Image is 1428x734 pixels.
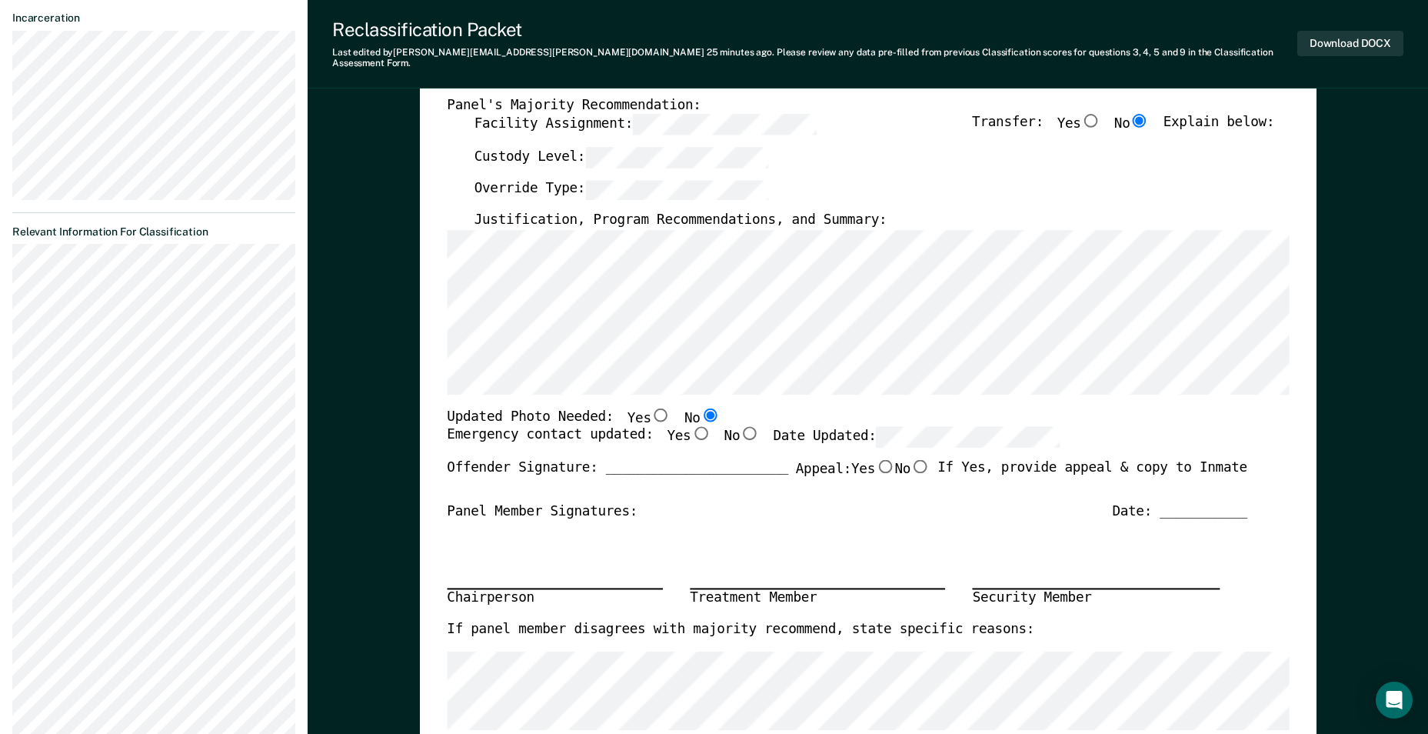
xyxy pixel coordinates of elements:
div: Panel Member Signatures: [447,503,637,521]
input: Custody Level: [585,147,768,168]
input: No [740,427,760,441]
input: Override Type: [585,179,768,200]
div: Emergency contact updated: [447,427,1060,459]
input: Yes [691,427,711,441]
label: Custody Level: [474,147,768,168]
label: No [894,459,930,479]
input: Date Updated: [876,427,1059,448]
label: Yes [851,459,894,479]
label: Facility Assignment: [474,114,816,135]
div: Panel's Majority Recommendation: [447,96,1247,114]
input: Yes [1080,114,1100,128]
input: Facility Assignment: [633,114,816,135]
input: No [1130,114,1150,128]
input: No [700,408,720,422]
label: Yes [1057,114,1100,135]
span: 25 minutes ago [707,47,772,58]
div: Date: ___________ [1112,503,1247,521]
label: Override Type: [474,179,768,200]
input: Yes [651,408,671,422]
div: Treatment Member [690,589,945,608]
div: Chairperson [447,589,663,608]
div: Offender Signature: _______________________ If Yes, provide appeal & copy to Inmate [447,459,1247,502]
label: Appeal: [795,459,930,491]
label: No [684,408,720,427]
label: Date Updated: [773,427,1060,448]
dt: Incarceration [12,12,295,25]
button: Download DOCX [1297,31,1403,56]
label: Yes [627,408,670,427]
div: Open Intercom Messenger [1376,682,1413,719]
input: No [910,459,930,473]
label: No [724,427,759,448]
label: No [1114,114,1150,135]
div: Last edited by [PERSON_NAME][EMAIL_ADDRESS][PERSON_NAME][DOMAIN_NAME] . Please review any data pr... [332,47,1297,69]
div: Transfer: Explain below: [972,114,1274,146]
input: Yes [875,459,895,473]
div: Reclassification Packet [332,18,1297,41]
label: Yes [667,427,710,448]
label: If panel member disagrees with majority recommend, state specific reasons: [447,621,1034,639]
div: Updated Photo Needed: [447,408,720,427]
div: Security Member [972,589,1220,608]
label: Justification, Program Recommendations, and Summary: [474,212,887,229]
dt: Relevant Information For Classification [12,225,295,239]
